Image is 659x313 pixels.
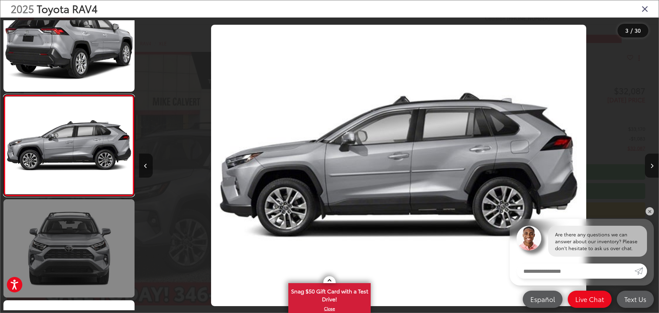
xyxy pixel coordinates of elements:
a: Text Us [617,291,654,308]
span: Toyota RAV4 [37,1,97,16]
img: Agent profile photo [517,226,541,250]
a: Español [523,291,563,308]
span: 2025 [11,1,34,16]
img: 2025 Toyota RAV4 XLE [211,25,586,306]
a: Live Chat [568,291,612,308]
button: Next image [645,154,659,178]
span: 3 [625,26,628,34]
a: Submit [635,264,647,279]
div: Are there any questions we can answer about our inventory? Please don't hesitate to ask us over c... [548,226,647,257]
span: 30 [635,26,641,34]
div: 2025 Toyota RAV4 XLE 2 [139,25,658,306]
span: Live Chat [572,295,608,303]
img: 2025 Toyota RAV4 XLE [4,97,134,194]
span: Text Us [621,295,650,303]
span: Español [527,295,558,303]
i: Close gallery [641,4,648,13]
span: Snag $50 Gift Card with a Test Drive! [289,284,370,305]
input: Enter your message [517,264,635,279]
button: Previous image [139,154,153,178]
span: / [630,28,633,33]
